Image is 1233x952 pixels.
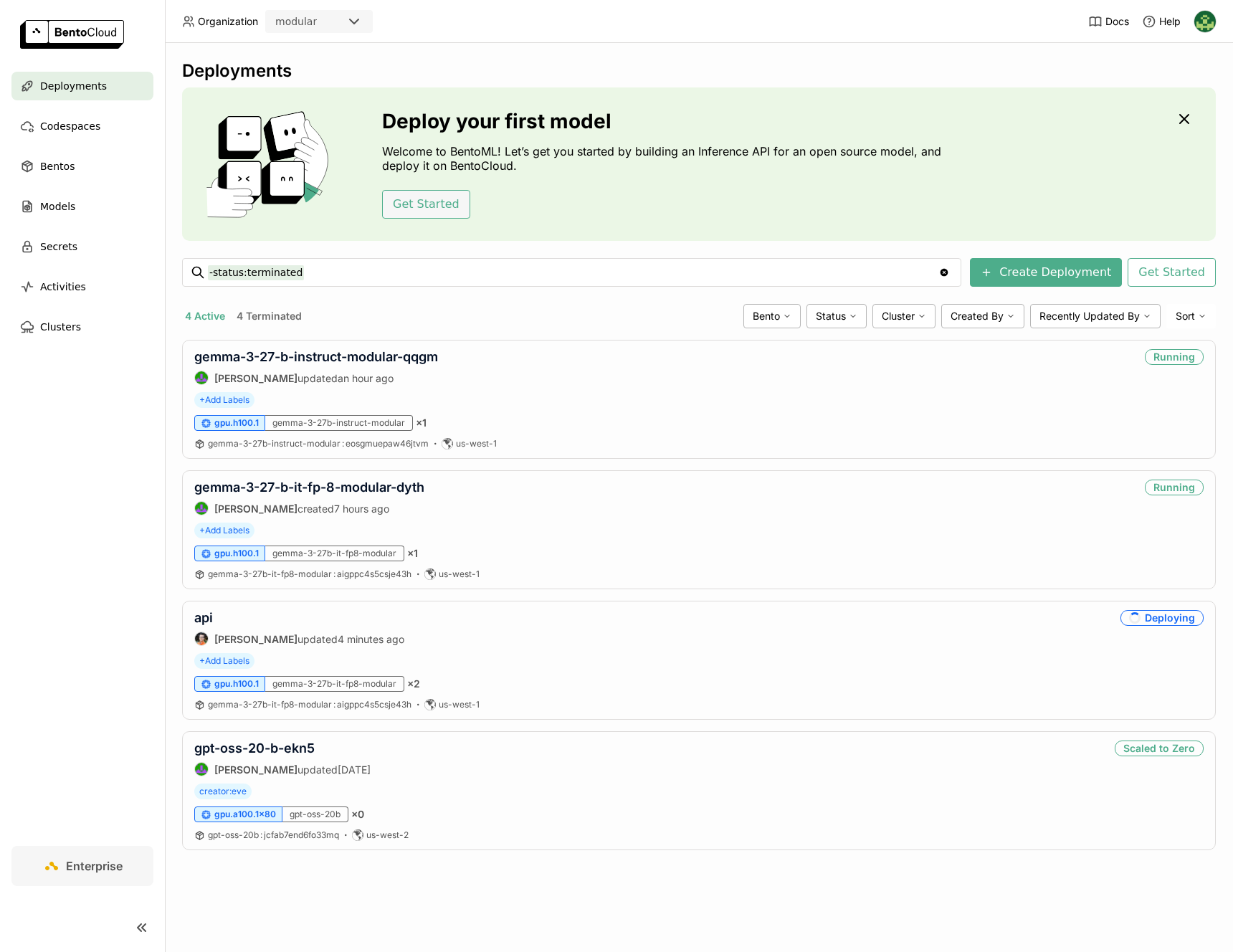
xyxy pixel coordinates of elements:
img: Kevin Bi [1194,11,1216,32]
span: Deployments [40,77,107,95]
span: : [342,438,344,449]
a: Codespaces [11,112,153,141]
a: gemma-3-27b-it-fp8-modular:aigppc4s5csje43h [208,568,411,580]
div: Bento [743,304,801,328]
span: : [333,699,335,710]
span: Secrets [40,238,77,255]
a: Models [11,192,153,221]
a: Secrets [11,232,153,261]
span: × 1 [416,416,427,429]
input: Search [208,261,938,284]
div: gemma-3-27b-instruct-modular [265,415,413,431]
span: Help [1159,15,1181,28]
span: Created By [951,310,1004,323]
div: updated [194,371,438,385]
span: Status [816,310,846,323]
span: Clusters [40,318,81,335]
p: Welcome to BentoML! Let’s get you started by building an Inference API for an open source model, ... [382,144,948,173]
div: gemma-3-27b-it-fp8-modular [265,676,404,692]
span: Organization [198,15,258,28]
div: Scaled to Zero [1115,741,1204,756]
span: Models [40,198,75,215]
div: Running [1145,480,1204,495]
span: Activities [40,278,86,295]
span: gpt-oss-20b jcfab7end6fo33mq [208,829,339,840]
svg: Clear value [938,267,950,278]
span: Cluster [882,310,915,323]
h3: Deploy your first model [382,110,948,133]
span: +Add Labels [194,523,254,538]
div: Sort [1166,304,1216,328]
img: Shenyang Zhao [195,371,208,384]
a: Activities [11,272,153,301]
span: 4 minutes ago [338,633,404,645]
span: creator:eve [194,784,252,799]
span: +Add Labels [194,653,254,669]
a: Bentos [11,152,153,181]
img: logo [20,20,124,49]
span: gpu.h100.1 [214,678,259,690]
strong: [PERSON_NAME] [214,633,297,645]
span: Recently Updated By [1039,310,1140,323]
span: +Add Labels [194,392,254,408]
a: gpt-oss-20b:jcfab7end6fo33mq [208,829,339,841]
a: Deployments [11,72,153,100]
span: us-west-1 [439,699,480,710]
i: loading [1127,610,1143,626]
button: Get Started [382,190,470,219]
span: × 0 [351,808,364,821]
span: Codespaces [40,118,100,135]
span: gemma-3-27b-instruct-modular eosgmuepaw46jtvm [208,438,429,449]
span: gpu.h100.1 [214,548,259,559]
span: Bentos [40,158,75,175]
span: Bento [753,310,780,323]
span: us-west-1 [439,568,480,580]
div: Cluster [872,304,936,328]
a: Enterprise [11,846,153,886]
img: cover onboarding [194,110,348,218]
div: updated [194,762,371,776]
input: Selected modular. [318,15,320,29]
div: Created By [941,304,1024,328]
span: Enterprise [66,859,123,873]
span: : [260,829,262,840]
span: gpu.a100.1x80 [214,809,276,820]
span: 7 hours ago [334,503,389,515]
strong: [PERSON_NAME] [214,763,297,776]
span: gpu.h100.1 [214,417,259,429]
a: gemma-3-27-b-it-fp-8-modular-dyth [194,480,424,495]
a: gemma-3-27-b-instruct-modular-qqgm [194,349,438,364]
strong: [PERSON_NAME] [214,372,297,384]
a: Docs [1088,14,1129,29]
span: × 1 [407,547,418,560]
a: api [194,610,213,625]
img: Shenyang Zhao [195,502,208,515]
span: gemma-3-27b-it-fp8-modular aigppc4s5csje43h [208,568,411,579]
span: Docs [1105,15,1129,28]
strong: [PERSON_NAME] [214,503,297,515]
img: Shenyang Zhao [195,763,208,776]
button: 4 Terminated [234,307,305,325]
a: Clusters [11,313,153,341]
a: gpt-oss-20-b-ekn5 [194,741,315,756]
span: : [333,568,335,579]
div: gemma-3-27b-it-fp8-modular [265,546,404,561]
div: created [194,501,424,515]
div: Status [806,304,867,328]
span: × 2 [407,677,420,690]
button: Create Deployment [970,258,1122,287]
span: an hour ago [338,372,394,384]
div: Recently Updated By [1030,304,1161,328]
button: 4 Active [182,307,228,325]
a: gemma-3-27b-it-fp8-modular:aigppc4s5csje43h [208,699,411,710]
img: Sean Sheng [195,632,208,645]
div: Deploying [1120,610,1204,626]
span: gemma-3-27b-it-fp8-modular aigppc4s5csje43h [208,699,411,710]
span: us-west-2 [366,829,409,841]
div: gpt-oss-20b [282,806,348,822]
a: gemma-3-27b-instruct-modular:eosgmuepaw46jtvm [208,438,429,449]
div: updated [194,632,404,646]
button: Get Started [1128,258,1216,287]
span: us-west-1 [456,438,497,449]
span: [DATE] [338,763,371,776]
